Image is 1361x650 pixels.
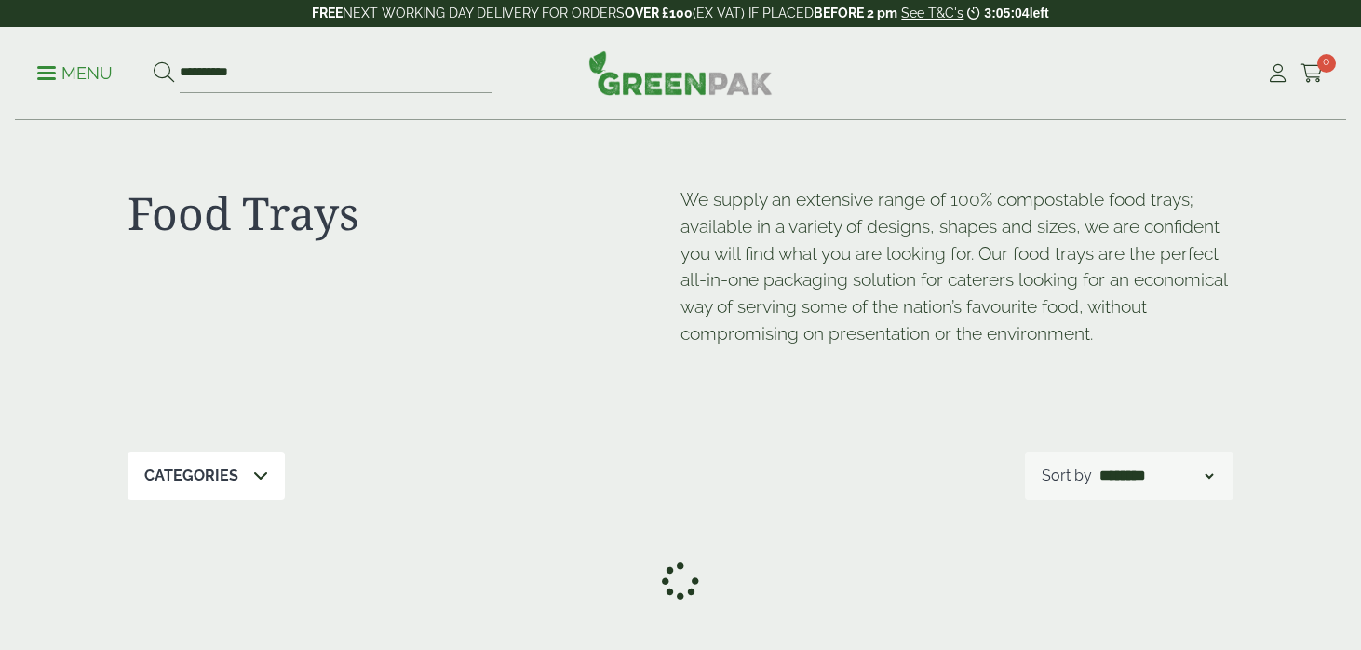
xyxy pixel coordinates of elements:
span: left [1030,6,1049,20]
p: Categories [144,465,238,487]
i: My Account [1266,64,1289,83]
span: 0 [1317,54,1336,73]
p: Sort by [1042,465,1092,487]
a: Menu [37,62,113,81]
img: GreenPak Supplies [588,50,773,95]
h1: Food Trays [128,186,680,240]
p: Menu [37,62,113,85]
select: Shop order [1096,465,1217,487]
a: See T&C's [901,6,963,20]
p: We supply an extensive range of 100% compostable food trays; available in a variety of designs, s... [680,186,1233,347]
strong: OVER £100 [625,6,693,20]
strong: BEFORE 2 pm [814,6,897,20]
i: Cart [1300,64,1324,83]
a: 0 [1300,60,1324,88]
span: 3:05:04 [984,6,1029,20]
strong: FREE [312,6,343,20]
